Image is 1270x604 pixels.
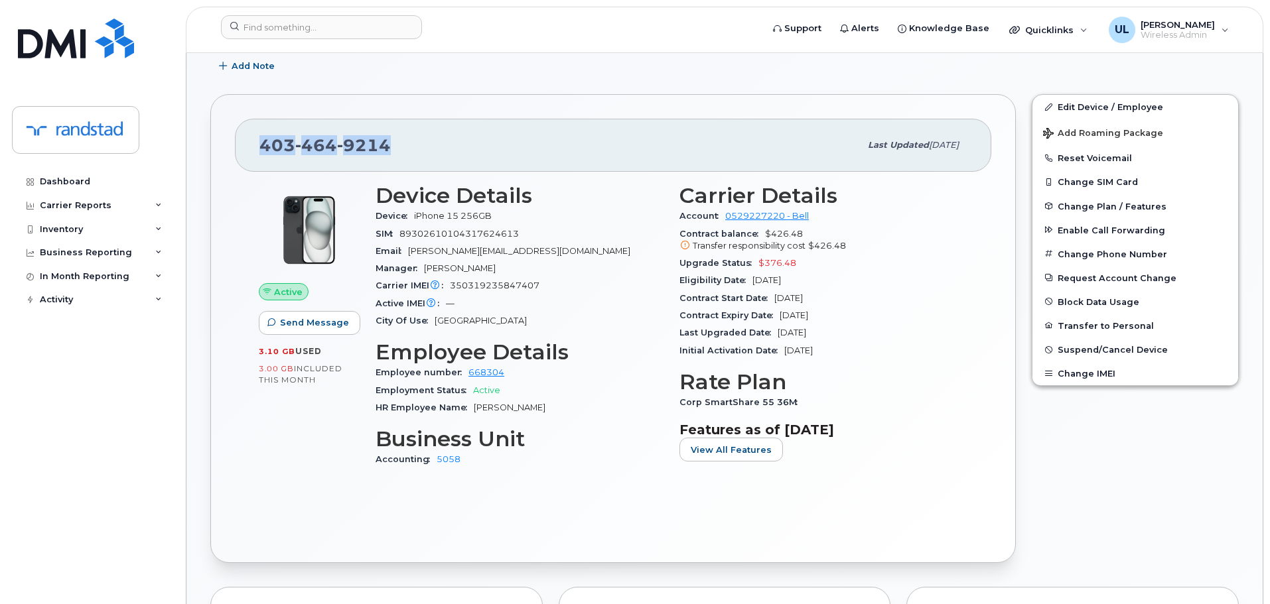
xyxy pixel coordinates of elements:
span: $426.48 [679,229,967,253]
span: HR Employee Name [376,402,474,412]
span: iPhone 15 256GB [414,211,492,221]
span: $426.48 [808,241,846,251]
span: [PERSON_NAME][EMAIL_ADDRESS][DOMAIN_NAME] [408,246,630,256]
span: used [295,346,322,356]
span: [DATE] [784,345,813,355]
button: View All Features [679,438,783,461]
button: Request Account Change [1032,266,1238,290]
span: — [446,298,455,308]
h3: Business Unit [376,427,664,451]
span: Transfer responsibility cost [693,241,806,251]
button: Change SIM Card [1032,170,1238,194]
span: Email [376,246,408,256]
span: [GEOGRAPHIC_DATA] [435,316,527,326]
span: Accounting [376,454,437,464]
span: UL [1115,22,1129,38]
span: Last Upgraded Date [679,328,778,337]
span: Carrier IMEI [376,280,450,290]
a: 668304 [468,367,504,377]
span: Contract balance [679,229,765,239]
span: Upgrade Status [679,258,758,268]
span: 464 [295,135,337,155]
span: [DATE] [774,293,803,303]
span: Contract Expiry Date [679,310,780,320]
span: [DATE] [752,275,781,285]
span: Employment Status [376,385,473,395]
span: Alerts [851,22,879,35]
a: Support [764,15,831,42]
h3: Employee Details [376,340,664,364]
span: [DATE] [778,328,806,337]
input: Find something... [221,15,422,39]
button: Block Data Usage [1032,290,1238,314]
span: Eligibility Date [679,275,752,285]
button: Enable Call Forwarding [1032,218,1238,242]
button: Transfer to Personal [1032,314,1238,337]
span: Account [679,211,725,221]
a: 0529227220 - Bell [725,211,809,221]
span: included this month [259,363,342,385]
h3: Carrier Details [679,184,967,208]
a: Alerts [831,15,888,42]
span: Corp SmartShare 55 36M [679,397,804,407]
span: Enable Call Forwarding [1058,225,1165,235]
span: [PERSON_NAME] [1141,19,1215,30]
button: Change Phone Number [1032,242,1238,266]
button: Add Roaming Package [1032,119,1238,146]
button: Send Message [259,311,360,335]
span: Quicklinks [1025,25,1074,35]
button: Reset Voicemail [1032,146,1238,170]
span: Suspend/Cancel Device [1058,345,1168,355]
span: Active IMEI [376,298,446,308]
span: View All Features [691,444,772,456]
span: 403 [259,135,391,155]
span: [PERSON_NAME] [424,263,496,273]
span: $376.48 [758,258,796,268]
span: Support [784,22,821,35]
span: Active [274,286,303,298]
span: Last updated [868,140,929,150]
span: [PERSON_NAME] [474,402,545,412]
a: 5058 [437,454,460,464]
img: iPhone_15_Black.png [269,190,349,270]
span: Add Note [232,60,275,72]
span: 350319235847407 [450,280,539,290]
span: Active [473,385,500,395]
div: Quicklinks [1000,17,1097,43]
span: Wireless Admin [1141,30,1215,40]
span: 3.00 GB [259,364,294,373]
h3: Features as of [DATE] [679,422,967,438]
a: Knowledge Base [888,15,999,42]
span: Send Message [280,316,349,329]
h3: Device Details [376,184,664,208]
span: 9214 [337,135,391,155]
button: Suspend/Cancel Device [1032,337,1238,361]
button: Change IMEI [1032,361,1238,385]
span: City Of Use [376,316,435,326]
span: Employee number [376,367,468,377]
span: 3.10 GB [259,347,295,356]
span: [DATE] [929,140,959,150]
button: Add Note [210,54,286,78]
span: [DATE] [780,310,808,320]
a: Edit Device / Employee [1032,95,1238,119]
span: Device [376,211,414,221]
span: Knowledge Base [909,22,989,35]
h3: Rate Plan [679,370,967,394]
span: Manager [376,263,424,273]
span: SIM [376,229,399,239]
span: Change Plan / Features [1058,201,1166,211]
span: 89302610104317624613 [399,229,519,239]
button: Change Plan / Features [1032,194,1238,218]
span: Contract Start Date [679,293,774,303]
span: Add Roaming Package [1043,128,1163,141]
span: Initial Activation Date [679,345,784,355]
div: Uraib Lakhani [1099,17,1238,43]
